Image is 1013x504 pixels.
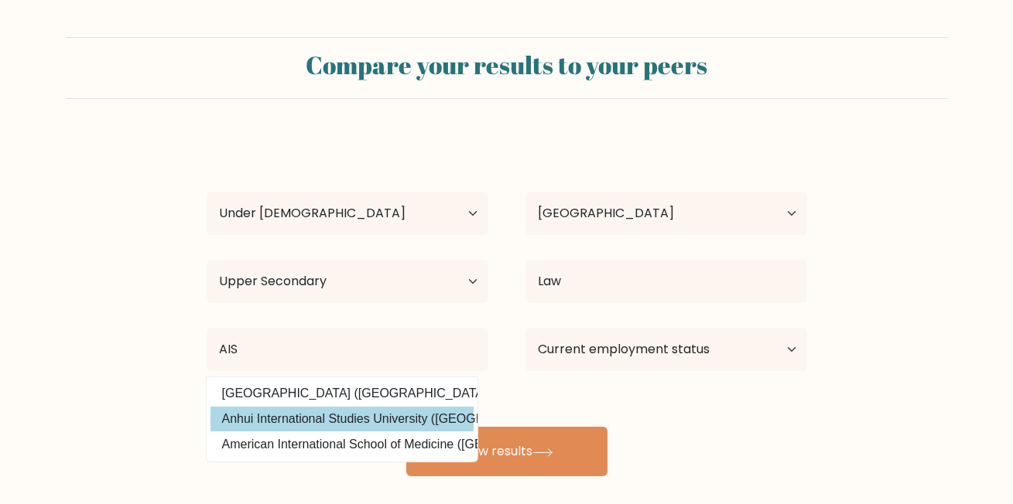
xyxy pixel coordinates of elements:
option: American International School of Medicine ([GEOGRAPHIC_DATA]) [210,432,474,457]
h2: Compare your results to your peers [75,50,939,80]
option: [GEOGRAPHIC_DATA] ([GEOGRAPHIC_DATA]) [210,381,474,406]
option: Anhui International Studies University ([GEOGRAPHIC_DATA]) [210,407,474,431]
input: Most relevant educational institution [207,328,488,371]
input: What did you study? [525,260,807,303]
button: View results [406,427,607,476]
